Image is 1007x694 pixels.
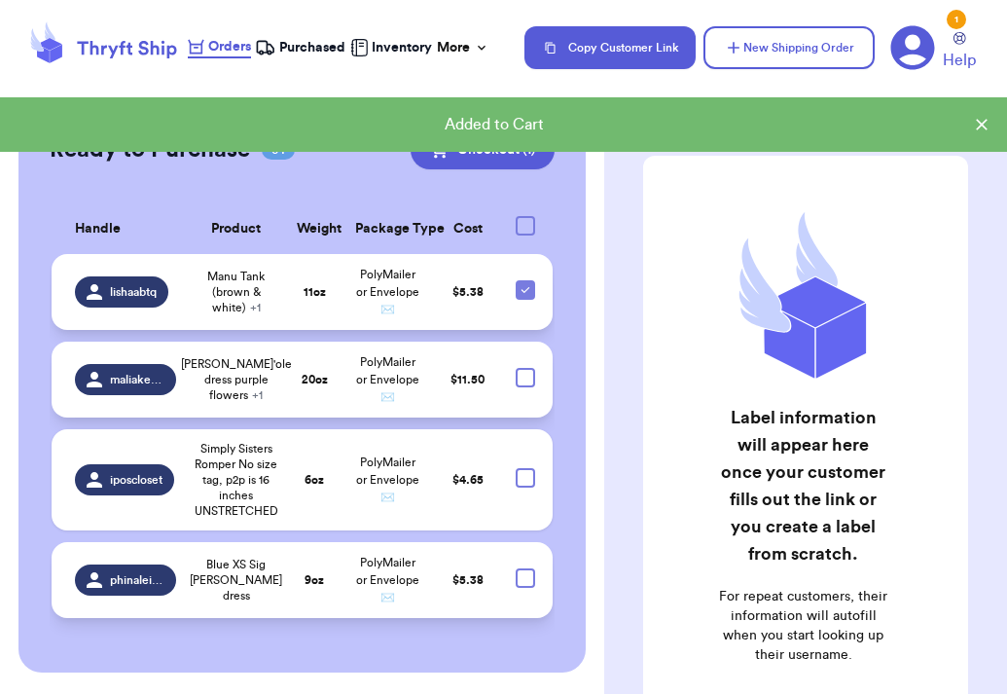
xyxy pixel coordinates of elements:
span: Orders [208,37,251,56]
button: Copy Customer Link [524,26,696,69]
span: Purchased [279,38,345,57]
div: Added to Cart [16,113,972,136]
a: 1 [890,25,935,70]
strong: 20 oz [302,374,328,385]
span: PolyMailer or Envelope ✉️ [356,557,419,603]
th: Package Type [343,204,431,254]
button: New Shipping Order [703,26,875,69]
span: Manu Tank (brown & white) [199,269,273,315]
p: For repeat customers, their information will autofill when you start looking up their username. [717,587,891,665]
th: Product [188,204,285,254]
strong: 11 oz [304,286,326,298]
span: Blue XS Sig [PERSON_NAME] dress [190,557,282,603]
span: + 1 [252,389,263,401]
span: + 1 [250,302,261,313]
span: [PERSON_NAME]'ole dress purple flowers [181,356,292,403]
span: $ 5.38 [452,286,484,298]
a: Purchased [255,38,345,57]
span: $ 4.65 [452,474,484,486]
th: Weight [285,204,343,254]
span: PolyMailer or Envelope ✉️ [356,356,419,403]
span: iposcloset [110,472,162,488]
div: More [437,38,489,57]
a: Help [943,32,976,72]
div: 1 [947,10,966,29]
span: $ 5.38 [452,574,484,586]
th: Cost [431,204,504,254]
span: maliakekiatilts [110,372,164,387]
span: Handle [75,219,121,239]
strong: 6 oz [305,474,324,486]
a: Orders [188,37,251,58]
span: $ 11.50 [450,374,485,385]
span: Simply Sisters Romper No size tag, p2p is 16 inches UNSTRETCHED [195,441,278,519]
h2: Label information will appear here once your customer fills out the link or you create a label fr... [717,404,891,567]
span: PolyMailer or Envelope ✉️ [356,269,419,315]
span: phinaleiwats [110,572,164,588]
a: Inventory [350,38,432,57]
span: Inventory [372,38,432,57]
span: Help [943,49,976,72]
span: PolyMailer or Envelope ✉️ [356,457,419,503]
span: lishaabtq [110,284,157,300]
strong: 9 oz [305,574,324,586]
